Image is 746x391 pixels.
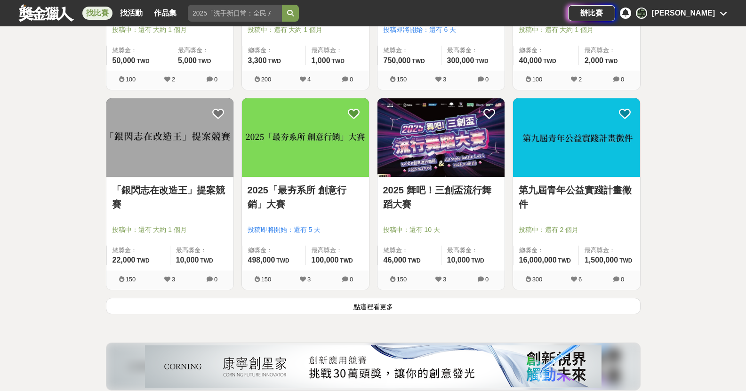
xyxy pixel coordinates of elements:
[248,56,267,64] span: 3,300
[106,98,233,177] img: Cover Image
[485,76,489,83] span: 0
[443,76,446,83] span: 3
[605,58,618,64] span: TWD
[408,257,420,264] span: TWD
[248,25,363,35] span: 投稿中：還有 大約 1 個月
[112,256,136,264] span: 22,000
[447,56,474,64] span: 300,000
[558,257,571,264] span: TWD
[112,183,228,211] a: 「銀閃志在改造王」提案競賽
[475,58,488,64] span: TWD
[106,298,641,314] button: 點這裡看更多
[145,345,602,388] img: 26832ba5-e3c6-4c80-9a06-d1bc5d39966c.png
[261,276,272,283] span: 150
[268,58,281,64] span: TWD
[112,46,166,55] span: 總獎金：
[126,76,136,83] span: 100
[447,256,470,264] span: 10,000
[636,8,647,19] div: 吳
[519,256,557,264] span: 16,000,000
[340,257,353,264] span: TWD
[585,256,618,264] span: 1,500,000
[350,76,353,83] span: 0
[384,56,411,64] span: 750,000
[248,225,363,235] span: 投稿即將開始：還有 5 天
[261,76,272,83] span: 200
[112,225,228,235] span: 投稿中：還有 大約 1 個月
[519,56,542,64] span: 40,000
[585,56,603,64] span: 2,000
[519,46,573,55] span: 總獎金：
[176,246,228,255] span: 最高獎金：
[519,246,573,255] span: 總獎金：
[621,276,624,283] span: 0
[447,246,499,255] span: 最高獎金：
[412,58,425,64] span: TWD
[116,7,146,20] a: 找活動
[619,257,632,264] span: TWD
[150,7,180,20] a: 作品集
[248,46,300,55] span: 總獎金：
[519,25,634,35] span: 投稿中：還有 大約 1 個月
[172,76,175,83] span: 2
[312,256,339,264] span: 100,000
[532,276,543,283] span: 300
[248,246,300,255] span: 總獎金：
[312,246,363,255] span: 最高獎金：
[384,256,407,264] span: 46,000
[332,58,345,64] span: TWD
[242,98,369,177] img: Cover Image
[519,183,634,211] a: 第九屆青年公益實踐計畫徵件
[200,257,213,264] span: TWD
[543,58,556,64] span: TWD
[112,56,136,64] span: 50,000
[377,98,505,177] img: Cover Image
[621,76,624,83] span: 0
[82,7,112,20] a: 找比賽
[384,46,435,55] span: 總獎金：
[214,76,217,83] span: 0
[126,276,136,283] span: 150
[112,25,228,35] span: 投稿中：還有 大約 1 個月
[513,98,640,177] img: Cover Image
[136,58,149,64] span: TWD
[172,276,175,283] span: 3
[532,76,543,83] span: 100
[519,225,634,235] span: 投稿中：還有 2 個月
[578,276,582,283] span: 6
[384,246,435,255] span: 總獎金：
[312,56,330,64] span: 1,000
[307,276,311,283] span: 3
[178,46,228,55] span: 最高獎金：
[112,246,164,255] span: 總獎金：
[248,256,275,264] span: 498,000
[383,183,499,211] a: 2025 舞吧！三創盃流行舞蹈大賽
[397,76,407,83] span: 150
[176,256,199,264] span: 10,000
[578,76,582,83] span: 2
[188,5,282,22] input: 2025「洗手新日常：全民 ALL IN」洗手歌全台徵選
[307,76,311,83] span: 4
[568,5,615,21] a: 辦比賽
[178,56,197,64] span: 5,000
[312,46,363,55] span: 最高獎金：
[652,8,715,19] div: [PERSON_NAME]
[383,25,499,35] span: 投稿即將開始：還有 6 天
[248,183,363,211] a: 2025「最夯系所 創意行銷」大賽
[350,276,353,283] span: 0
[136,257,149,264] span: TWD
[214,276,217,283] span: 0
[198,58,211,64] span: TWD
[471,257,484,264] span: TWD
[383,225,499,235] span: 投稿中：還有 10 天
[447,46,499,55] span: 最高獎金：
[397,276,407,283] span: 150
[276,257,289,264] span: TWD
[585,46,634,55] span: 最高獎金：
[443,276,446,283] span: 3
